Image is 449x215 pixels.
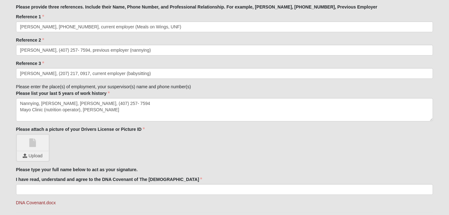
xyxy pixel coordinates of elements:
[16,14,44,20] label: Reference 1
[16,37,44,43] label: Reference 2
[16,126,145,132] label: Please attach a picture of your Drivers License or Picture ID
[16,4,377,9] strong: Please provide three references. Include their Name, Phone Number, and Professional Relationship....
[16,60,44,67] label: Reference 3
[16,90,110,96] label: Please list your last 5 years of work history
[16,167,138,172] strong: Please type your full name below to act as your signature.
[16,176,202,183] label: I have read, understand and agree to the DNA Covenant of The [DEMOGRAPHIC_DATA]
[16,200,56,205] a: DNA Covenant.docx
